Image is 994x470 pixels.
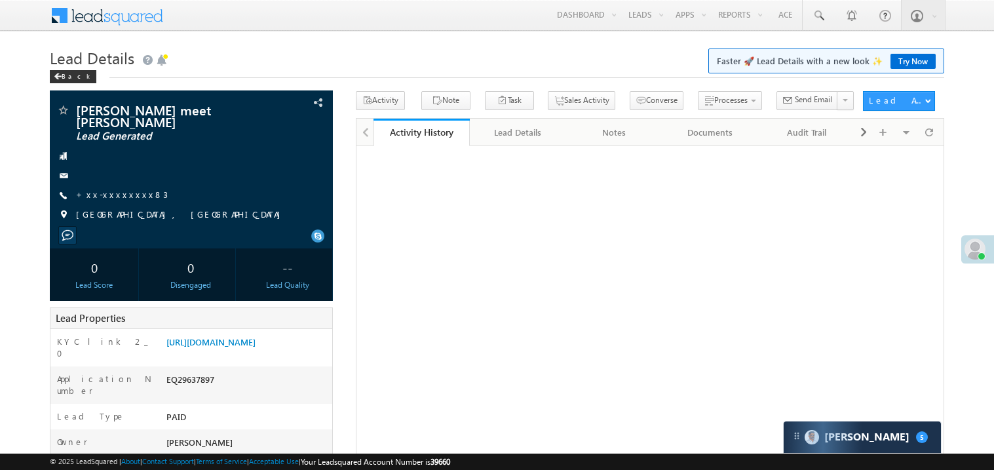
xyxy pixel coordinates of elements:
[76,208,287,222] span: [GEOGRAPHIC_DATA], [GEOGRAPHIC_DATA]
[76,130,252,143] span: Lead Generated
[759,119,855,146] a: Audit Trail
[916,431,928,443] span: 5
[769,125,843,140] div: Audit Trail
[577,125,651,140] div: Notes
[485,91,534,110] button: Task
[480,125,554,140] div: Lead Details
[548,91,615,110] button: Sales Activity
[662,119,759,146] a: Documents
[301,457,450,467] span: Your Leadsquared Account Number is
[166,336,256,347] a: [URL][DOMAIN_NAME]
[149,279,232,291] div: Disengaged
[53,255,136,279] div: 0
[53,279,136,291] div: Lead Score
[717,54,936,68] span: Faster 🚀 Lead Details with a new look ✨
[246,279,329,291] div: Lead Quality
[163,373,332,391] div: EQ29637897
[57,436,88,448] label: Owner
[795,94,832,106] span: Send Email
[869,94,925,106] div: Lead Actions
[373,119,470,146] a: Activity History
[57,373,153,397] label: Application Number
[430,457,450,467] span: 39660
[76,104,252,127] span: [PERSON_NAME] meet [PERSON_NAME]
[630,91,683,110] button: Converse
[356,91,405,110] button: Activity
[714,95,748,105] span: Processes
[50,47,134,68] span: Lead Details
[776,91,838,110] button: Send Email
[121,457,140,465] a: About
[50,70,96,83] div: Back
[421,91,470,110] button: Note
[566,119,662,146] a: Notes
[792,431,802,441] img: carter-drag
[76,189,168,200] a: +xx-xxxxxxxx83
[673,125,747,140] div: Documents
[50,69,103,81] a: Back
[50,456,450,468] span: © 2025 LeadSquared | | | | |
[149,255,232,279] div: 0
[166,437,233,448] span: [PERSON_NAME]
[56,311,125,324] span: Lead Properties
[57,336,153,359] label: KYC link 2_0
[470,119,566,146] a: Lead Details
[142,457,194,465] a: Contact Support
[383,126,460,138] div: Activity History
[57,410,125,422] label: Lead Type
[863,91,935,111] button: Lead Actions
[196,457,247,465] a: Terms of Service
[246,255,329,279] div: --
[783,421,942,454] div: carter-dragCarter[PERSON_NAME]5
[698,91,762,110] button: Processes
[249,457,299,465] a: Acceptable Use
[890,54,936,69] a: Try Now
